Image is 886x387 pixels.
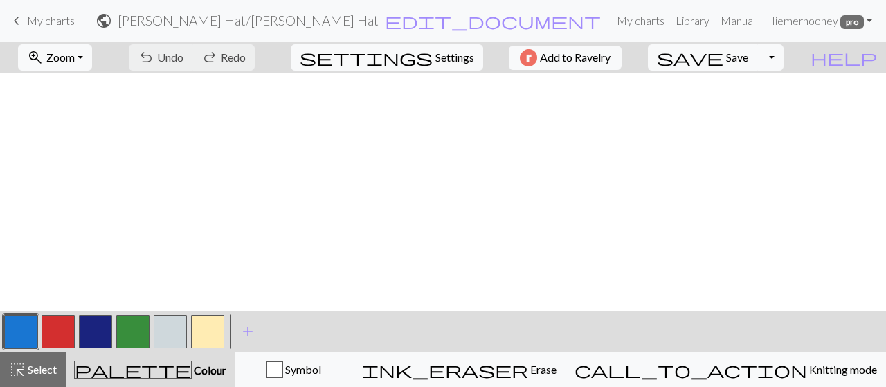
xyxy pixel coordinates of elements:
button: Save [648,44,758,71]
span: help [811,48,877,67]
button: Add to Ravelry [509,46,622,70]
button: SettingsSettings [291,44,483,71]
span: Erase [528,363,557,376]
button: Knitting mode [566,352,886,387]
span: Zoom [46,51,75,64]
span: keyboard_arrow_left [8,11,25,30]
span: save [657,48,723,67]
span: Save [726,51,748,64]
span: edit_document [385,11,601,30]
span: highlight_alt [9,360,26,379]
span: Add to Ravelry [540,49,611,66]
button: Zoom [18,44,92,71]
button: Symbol [235,352,353,387]
img: Ravelry [520,49,537,66]
span: zoom_in [27,48,44,67]
span: Knitting mode [807,363,877,376]
h2: [PERSON_NAME] Hat / [PERSON_NAME] Hat [118,12,379,28]
span: Settings [435,49,474,66]
span: public [96,11,112,30]
a: Hiemernooney pro [761,7,878,35]
i: Settings [300,49,433,66]
a: My charts [8,9,75,33]
span: pro [840,15,864,29]
a: My charts [611,7,670,35]
span: Colour [192,363,226,377]
span: ink_eraser [362,360,528,379]
span: call_to_action [575,360,807,379]
span: add [239,322,256,341]
a: Manual [715,7,761,35]
span: Symbol [283,363,321,376]
span: My charts [27,14,75,27]
a: Library [670,7,715,35]
button: Erase [353,352,566,387]
span: Select [26,363,57,376]
button: Colour [66,352,235,387]
span: palette [75,360,191,379]
span: settings [300,48,433,67]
